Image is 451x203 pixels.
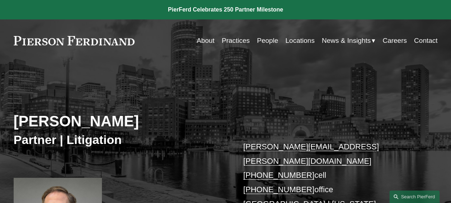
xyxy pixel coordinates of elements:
[222,34,250,48] a: Practices
[257,34,278,48] a: People
[322,35,371,47] span: News & Insights
[414,34,437,48] a: Contact
[197,34,215,48] a: About
[382,34,407,48] a: Careers
[322,34,375,48] a: folder dropdown
[285,34,314,48] a: Locations
[243,171,314,180] a: [PHONE_NUMBER]
[14,132,226,147] h3: Partner | Litigation
[243,185,314,194] a: [PHONE_NUMBER]
[243,142,379,166] a: [PERSON_NAME][EMAIL_ADDRESS][PERSON_NAME][DOMAIN_NAME]
[389,190,440,203] a: Search this site
[14,112,226,130] h2: [PERSON_NAME]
